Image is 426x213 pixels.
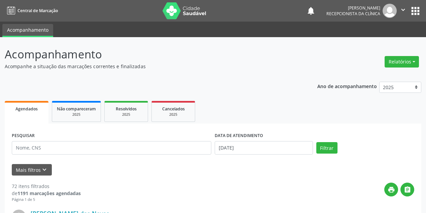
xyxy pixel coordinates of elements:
p: Acompanhe a situação das marcações correntes e finalizadas [5,63,296,70]
span: Central de Marcação [17,8,58,14]
i: keyboard_arrow_down [41,166,48,174]
button: Mais filtroskeyboard_arrow_down [12,164,52,176]
label: DATA DE ATENDIMENTO [215,131,263,141]
div: 2025 [109,112,143,117]
button: print [384,183,398,196]
a: Acompanhamento [2,24,53,37]
span: Recepcionista da clínica [326,11,380,17]
label: PESQUISAR [12,131,35,141]
button: Relatórios [385,56,419,68]
span: Resolvidos [116,106,137,112]
div: [PERSON_NAME] [326,5,380,11]
button:  [400,183,414,196]
span: Cancelados [162,106,185,112]
strong: 1191 marcações agendadas [17,190,81,196]
button: notifications [306,6,316,16]
button: apps [410,5,421,17]
img: img [383,4,397,18]
i:  [399,6,407,14]
div: 72 itens filtrados [12,183,81,190]
i:  [404,186,411,193]
div: de [12,190,81,197]
div: 2025 [57,112,96,117]
span: Agendados [15,106,38,112]
div: 2025 [156,112,190,117]
p: Acompanhamento [5,46,296,63]
p: Ano de acompanhamento [317,82,377,90]
i: print [388,186,395,193]
a: Central de Marcação [5,5,58,16]
button: Filtrar [316,142,338,154]
input: Selecione um intervalo [215,141,313,155]
button:  [397,4,410,18]
input: Nome, CNS [12,141,211,155]
div: Página 1 de 5 [12,197,81,203]
span: Não compareceram [57,106,96,112]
